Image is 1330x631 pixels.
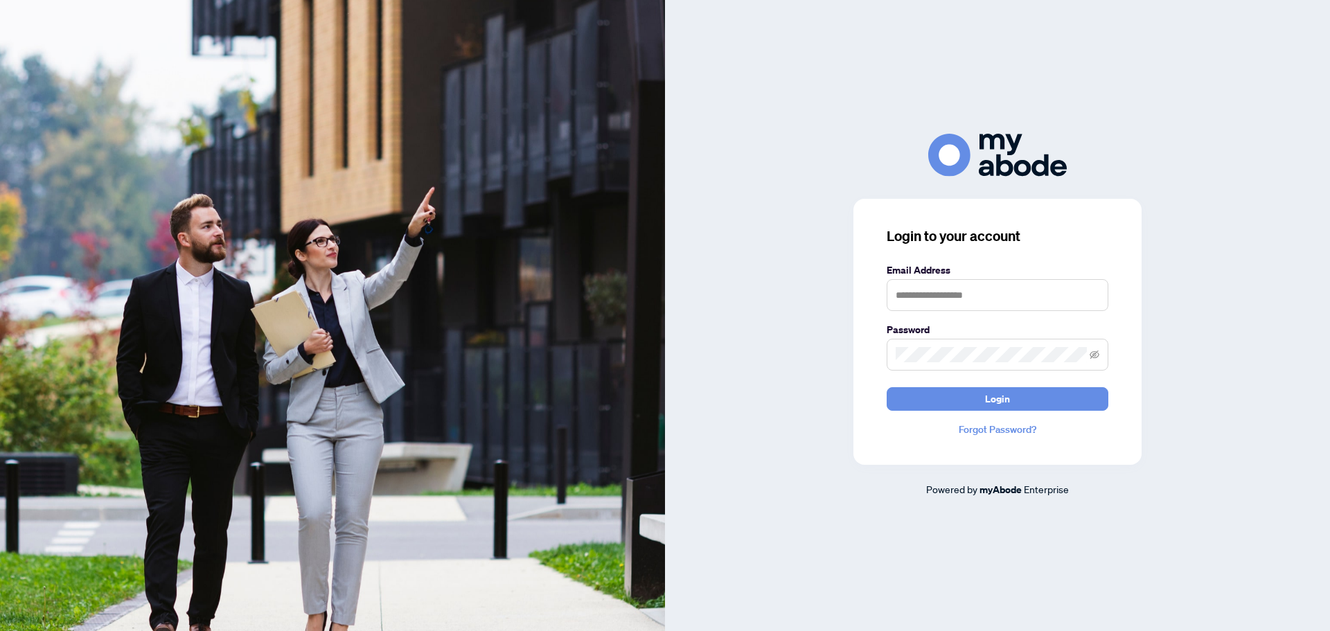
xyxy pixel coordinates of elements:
[926,483,977,495] span: Powered by
[985,388,1010,410] span: Login
[887,226,1108,246] h3: Login to your account
[1090,350,1099,359] span: eye-invisible
[928,134,1067,176] img: ma-logo
[887,263,1108,278] label: Email Address
[887,322,1108,337] label: Password
[979,482,1022,497] a: myAbode
[887,387,1108,411] button: Login
[887,422,1108,437] a: Forgot Password?
[1024,483,1069,495] span: Enterprise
